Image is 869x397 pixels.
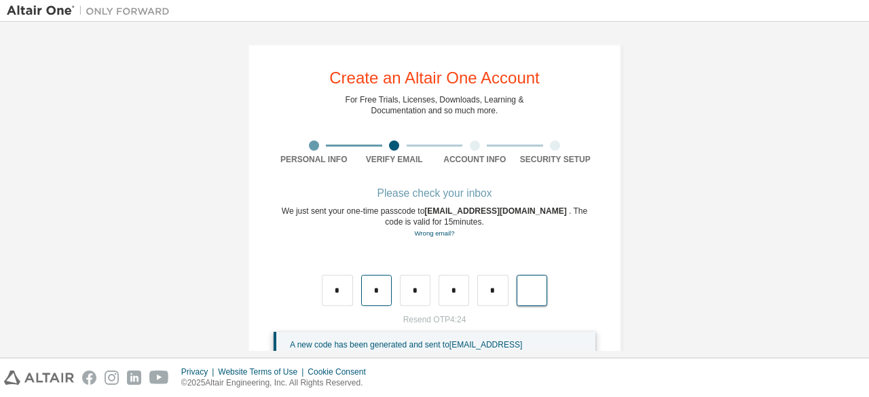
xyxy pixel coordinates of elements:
[424,206,569,216] span: [EMAIL_ADDRESS][DOMAIN_NAME]
[515,154,596,165] div: Security Setup
[149,371,169,385] img: youtube.svg
[181,377,374,389] p: © 2025 Altair Engineering, Inc. All Rights Reserved.
[127,371,141,385] img: linkedin.svg
[308,366,373,377] div: Cookie Consent
[105,371,119,385] img: instagram.svg
[346,94,524,116] div: For Free Trials, Licenses, Downloads, Learning & Documentation and so much more.
[414,229,454,237] a: Go back to the registration form
[181,366,218,377] div: Privacy
[4,371,74,385] img: altair_logo.svg
[274,189,595,197] div: Please check your inbox
[434,154,515,165] div: Account Info
[7,4,177,18] img: Altair One
[274,206,595,239] div: We just sent your one-time passcode to . The code is valid for 15 minutes.
[354,154,435,165] div: Verify Email
[290,340,574,369] span: A new code has been generated and sent to [EMAIL_ADDRESS][DOMAIN_NAME] . The previous code has be...
[329,70,540,86] div: Create an Altair One Account
[218,366,308,377] div: Website Terms of Use
[82,371,96,385] img: facebook.svg
[274,154,354,165] div: Personal Info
